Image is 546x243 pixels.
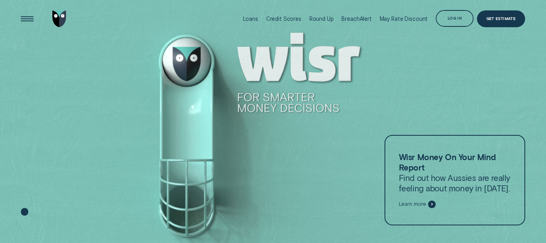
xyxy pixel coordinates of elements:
a: Wisr Money On Your Mind ReportFind out how Aussies are really feeling about money in [DATE].Learn... [385,135,525,225]
div: May Rate Discount [380,16,428,22]
div: Round Up [309,16,334,22]
div: Credit Scores [266,16,301,22]
div: BreachAlert [341,16,372,22]
button: Open Menu [19,10,36,28]
div: Loans [243,16,258,22]
span: Learn more [399,201,426,207]
p: Find out how Aussies are really feeling about money in [DATE]. [399,152,511,193]
button: Log in [436,10,474,27]
img: Wisr [52,10,67,28]
a: Get Estimate [477,10,525,28]
strong: Wisr Money On Your Mind Report [399,152,496,172]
